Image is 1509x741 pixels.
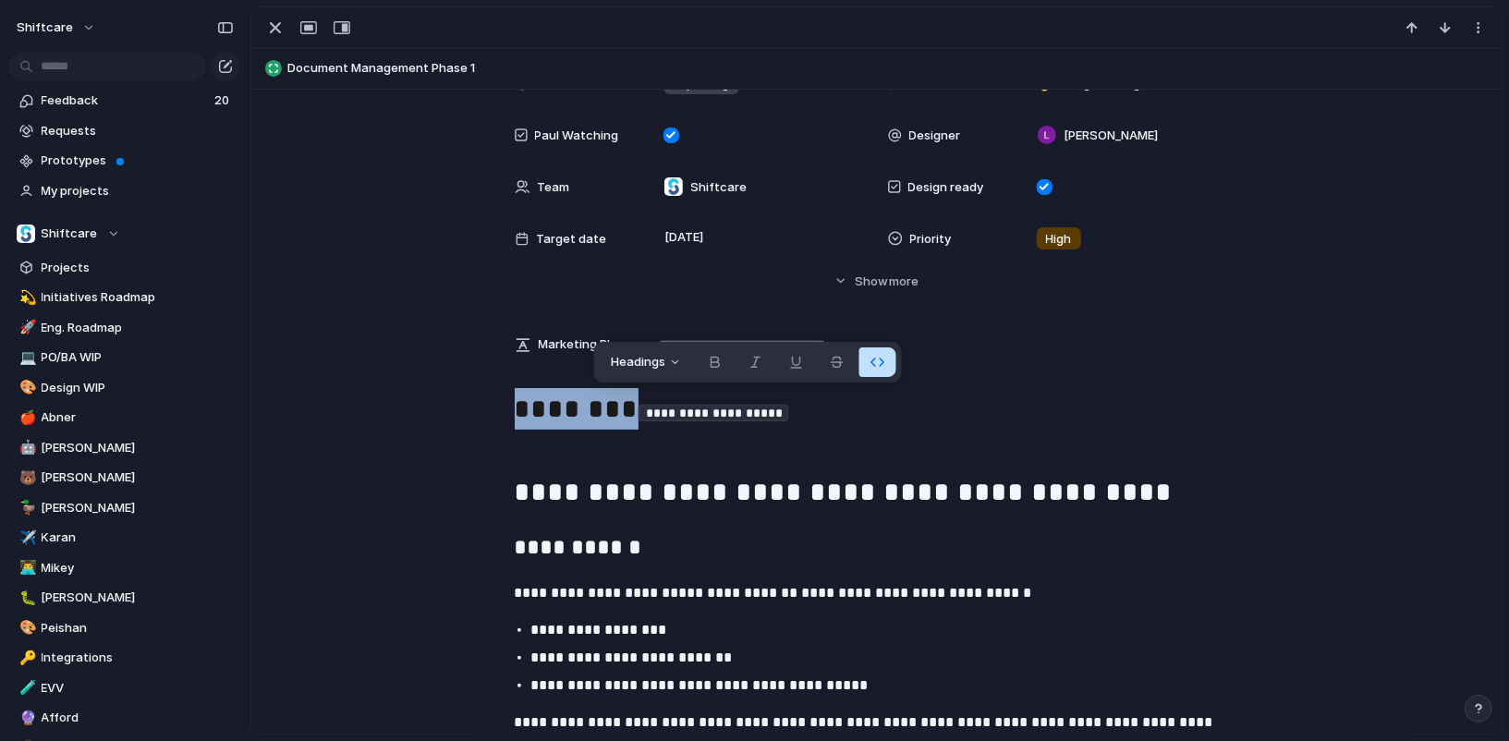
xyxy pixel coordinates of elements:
[19,468,32,489] div: 🐻
[17,288,35,307] button: 💫
[9,554,240,582] a: 👨‍💻Mikey
[535,127,619,145] span: Paul Watching
[42,225,98,243] span: Shiftcare
[17,468,35,487] button: 🐻
[17,709,35,727] button: 🔮
[600,347,693,377] button: Headings
[42,408,234,427] span: Abner
[19,407,32,429] div: 🍎
[9,344,240,371] div: 💻PO/BA WIP
[287,59,1493,78] span: Document Management Phase 1
[42,649,234,667] span: Integrations
[17,439,35,457] button: 🤖
[9,584,240,612] a: 🐛[PERSON_NAME]
[17,408,35,427] button: 🍎
[42,91,209,110] span: Feedback
[9,374,240,402] a: 🎨Design WIP
[19,287,32,309] div: 💫
[515,264,1239,298] button: Showmore
[9,147,240,175] a: Prototypes
[19,708,32,729] div: 🔮
[19,528,32,549] div: ✈️
[19,677,32,698] div: 🧪
[9,494,240,522] a: 🦆[PERSON_NAME]
[889,273,919,291] span: more
[214,91,233,110] span: 20
[17,619,35,638] button: 🎨
[42,468,234,487] span: [PERSON_NAME]
[9,177,240,205] a: My projects
[9,644,240,672] a: 🔑Integrations
[42,319,234,337] span: Eng. Roadmap
[42,709,234,727] span: Afford
[611,353,665,371] span: Headings
[9,284,240,311] a: 💫Initiatives Roadmap
[855,273,888,291] span: Show
[42,619,234,638] span: Peishan
[42,182,234,200] span: My projects
[908,178,984,197] span: Design ready
[42,379,234,397] span: Design WIP
[42,288,234,307] span: Initiatives Roadmap
[9,674,240,702] a: 🧪EVV
[538,178,570,197] span: Team
[691,178,748,197] span: Shiftcare
[17,528,35,547] button: ✈️
[19,557,32,578] div: 👨‍💻
[19,588,32,609] div: 🐛
[17,379,35,397] button: 🎨
[17,679,35,698] button: 🧪
[9,704,240,732] a: 🔮Afford
[19,317,32,338] div: 🚀
[9,254,240,282] a: Projects
[910,230,952,249] span: Priority
[537,230,607,249] span: Target date
[17,18,73,37] span: shiftcare
[9,614,240,642] a: 🎨Peishan
[17,589,35,607] button: 🐛
[9,464,240,492] a: 🐻[PERSON_NAME]
[8,13,105,43] button: shiftcare
[42,259,234,277] span: Projects
[42,122,234,140] span: Requests
[9,220,240,248] button: Shiftcare
[9,524,240,552] a: ✈️Karan
[909,127,961,145] span: Designer
[9,117,240,145] a: Requests
[42,589,234,607] span: [PERSON_NAME]
[9,87,240,115] a: Feedback20
[17,319,35,337] button: 🚀
[19,497,32,518] div: 🦆
[1065,127,1159,145] span: [PERSON_NAME]
[42,559,234,577] span: Mikey
[19,648,32,669] div: 🔑
[9,314,240,342] a: 🚀Eng. Roadmap
[42,439,234,457] span: [PERSON_NAME]
[42,348,234,367] span: PO/BA WIP
[260,54,1493,83] button: Document Management Phase 1
[661,226,710,249] span: [DATE]
[9,434,240,462] div: 🤖[PERSON_NAME]
[17,499,35,517] button: 🦆
[19,617,32,638] div: 🎨
[42,499,234,517] span: [PERSON_NAME]
[1046,230,1072,249] span: High
[42,679,234,698] span: EVV
[19,377,32,398] div: 🎨
[17,559,35,577] button: 👨‍💻
[539,335,633,354] span: Marketing Blurb (15-20 Words)
[17,649,35,667] button: 🔑
[19,347,32,369] div: 💻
